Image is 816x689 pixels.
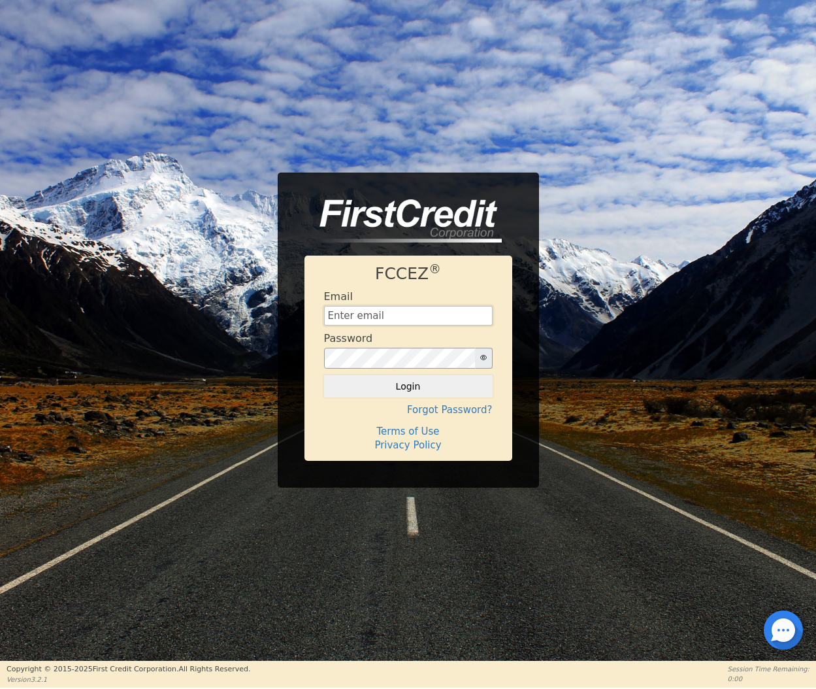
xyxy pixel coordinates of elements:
p: Version 3.2.1 [7,675,250,684]
p: Copyright © 2015- 2025 First Credit Corporation. [7,664,250,675]
input: password [324,348,476,369]
input: Enter email [324,306,493,326]
button: Login [324,375,493,397]
h4: Forgot Password? [324,404,493,416]
h4: Privacy Policy [324,439,493,451]
img: logo-CMu_cnol.png [304,199,502,243]
h4: Terms of Use [324,426,493,437]
span: All Rights Reserved. [178,665,250,673]
sup: ® [429,262,441,276]
h1: FCCEZ [324,264,493,284]
h4: Password [324,332,373,344]
p: Session Time Remaining: [728,664,809,674]
p: 0:00 [728,674,809,684]
h4: Email [324,290,353,303]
